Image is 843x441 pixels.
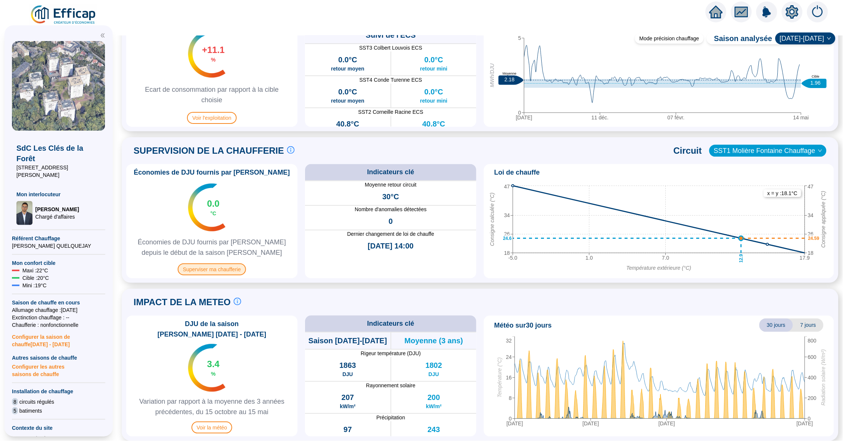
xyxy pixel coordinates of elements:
tspan: 34 [504,213,510,219]
span: retour moyen [331,97,364,104]
span: [STREET_ADDRESS][PERSON_NAME] [16,164,101,179]
tspan: 200 [808,395,817,401]
tspan: 11 déc. [592,115,609,121]
img: indicateur températures [188,344,226,392]
span: 0 [389,216,393,227]
span: °C [211,210,217,217]
span: 0.0°C [424,87,443,97]
span: DJU [429,371,439,378]
span: batiments [19,407,42,415]
tspan: [DATE] [797,420,813,426]
img: indicateur températures [188,30,226,78]
tspan: 600 [808,354,817,360]
text: 2.18 [504,77,514,83]
span: Saison analysée [707,33,772,44]
span: fund [735,5,748,19]
text: 1.96 [811,80,821,86]
span: Moyenne retour circuit [305,181,476,189]
span: 2024-2025 [780,33,831,44]
tspan: 18 [504,250,510,256]
span: IMPACT DE LA METEO [134,296,231,308]
text: x = y : 18.1 °C [768,190,798,196]
tspan: MWh/DJU [489,63,495,88]
text: Cible [812,75,820,79]
span: Circuit [674,145,702,157]
span: Indicateurs clé [367,319,414,329]
span: % [211,56,215,63]
span: 30 jours [759,319,793,332]
tspan: [DATE] [507,420,523,426]
span: Économies de DJU fournis par [PERSON_NAME] [129,167,294,178]
text: 24.59 [808,236,819,241]
span: Exctinction chauffage : -- [12,314,105,321]
span: Nombre d'anomalies détectées [305,206,476,213]
span: SST4 Conde Turenne ECS [305,76,476,84]
span: Économies de DJU fournis par [PERSON_NAME] depuis le début de la saison [PERSON_NAME] [129,237,295,258]
span: Référent Chauffage [12,235,105,242]
span: 7 jours [793,319,824,332]
span: SdC Les Clés de la Forêt [16,143,101,164]
span: 30°C [382,192,399,202]
img: efficap energie logo [30,4,97,25]
tspan: 34 [808,213,814,219]
span: Mon interlocuteur [16,191,101,198]
span: 0.0°C [424,54,443,65]
span: retour mini [420,97,447,104]
tspan: -5.0 [508,255,517,261]
tspan: 26 [504,231,510,237]
span: [DATE] 14:00 [368,241,414,251]
span: kW/m² [426,403,442,410]
span: Allumage chauffage : [DATE] [12,306,105,314]
span: Cible : 20 °C [22,274,49,282]
span: 97 [343,425,352,435]
span: 0.0 [207,198,220,210]
span: 3.4 [207,358,220,370]
span: Chaufferie : non fonctionnelle [12,321,105,329]
span: Loi de chauffe [494,167,540,178]
span: Rigeur température (DJU) [305,350,476,357]
span: 40.8°C [422,119,445,129]
span: retour mini [420,65,447,72]
span: Chargé d'affaires [35,213,79,220]
span: Variation par rapport à la moyenne des 3 années précédentes, du 15 octobre au 15 mai [129,396,295,417]
span: SUPERVISION DE LA CHAUFFERIE [134,145,284,157]
tspan: 17.9 [800,255,810,261]
tspan: 800 [808,338,817,344]
span: home [709,5,723,19]
span: +11.1 [202,44,225,56]
tspan: [DATE] [516,115,532,121]
tspan: 0 [808,416,811,422]
span: Météo sur 30 jours [494,320,552,331]
span: SST2 Corneille Racine ECS [305,108,476,116]
tspan: [DATE] [659,420,675,426]
tspan: 18 [808,250,814,256]
tspan: 400 [808,375,817,381]
span: Rayonnement solaire [305,382,476,390]
img: Chargé d'affaires [16,201,32,225]
span: 1802 [426,360,442,371]
span: 5 [12,407,18,415]
span: Voir l'exploitation [187,112,237,124]
span: info-circle [234,298,241,305]
span: Ecart de consommation par rapport à la cible choisie [129,84,295,105]
span: Indicateurs clé [367,167,414,178]
span: SST1 Molière Fontaine Chauffage [714,145,822,156]
tspan: 07 févr. [668,115,685,121]
span: circuits régulés [19,398,54,406]
img: alerts [756,1,777,22]
span: Précipitation [305,414,476,422]
tspan: 26 [808,231,814,237]
tspan: 5 [518,35,521,41]
tspan: 0 [509,416,512,422]
tspan: 1.0 [586,255,593,261]
tspan: Consigne calculée (°C) [489,193,495,246]
text: 12.9 [738,254,744,263]
span: Voir la météo [192,422,233,434]
tspan: 14 mai [793,115,809,121]
span: Saison [DATE]-[DATE] [308,336,387,346]
span: 207 [342,392,354,403]
span: DJU de la saison [PERSON_NAME] [DATE] - [DATE] [129,319,295,340]
span: double-left [100,33,105,38]
tspan: Température extérieure (°C) [626,265,691,271]
tspan: 8 [509,395,512,401]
